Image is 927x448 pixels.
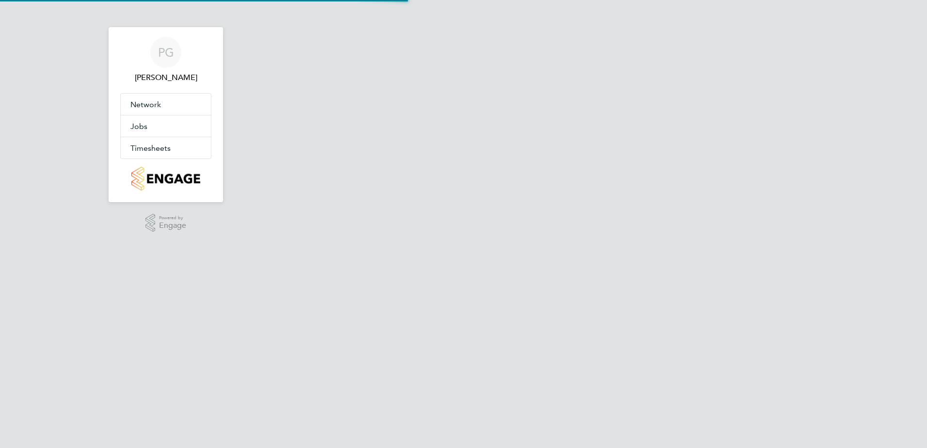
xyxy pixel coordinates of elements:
[120,72,211,83] span: Paul Grayston
[159,222,186,230] span: Engage
[130,100,161,109] span: Network
[158,46,174,59] span: PG
[159,214,186,222] span: Powered by
[121,115,211,137] button: Jobs
[109,27,223,202] nav: Main navigation
[120,37,211,83] a: PG[PERSON_NAME]
[145,214,187,232] a: Powered byEngage
[121,94,211,115] button: Network
[130,144,171,153] span: Timesheets
[120,167,211,191] a: Go to home page
[121,137,211,159] button: Timesheets
[130,122,147,131] span: Jobs
[131,167,200,191] img: countryside-properties-logo-retina.png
